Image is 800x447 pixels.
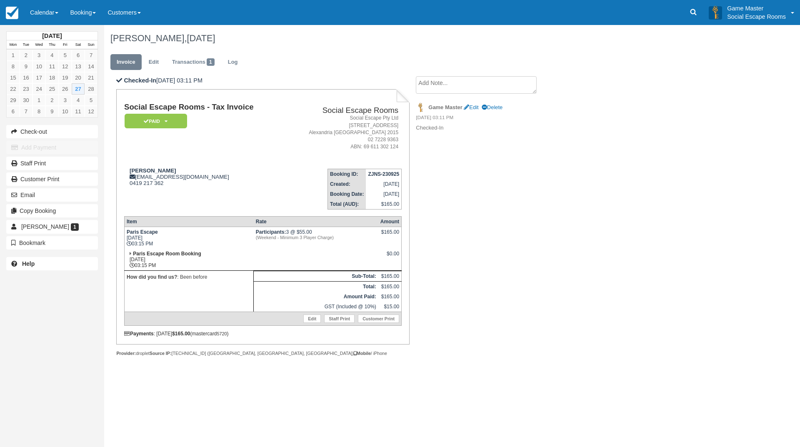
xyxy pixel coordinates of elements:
[124,331,154,337] strong: Payments
[42,32,62,39] strong: [DATE]
[85,72,97,83] a: 21
[416,124,556,132] p: Checked-In
[428,104,462,110] strong: Game Master
[85,40,97,50] th: Sun
[7,95,20,106] a: 29
[6,172,98,186] a: Customer Print
[59,61,72,72] a: 12
[85,106,97,117] a: 12
[172,331,190,337] strong: $165.00
[127,229,158,235] strong: Paris Escape
[727,12,786,21] p: Social Escape Rooms
[20,106,32,117] a: 7
[59,83,72,95] a: 26
[124,77,156,84] b: Checked-In
[254,282,378,292] th: Total:
[328,179,366,189] th: Created:
[20,61,32,72] a: 9
[124,103,283,112] h1: Social Escape Rooms - Tax Invoice
[709,6,722,19] img: A3
[328,199,366,210] th: Total (AUD):
[378,217,402,227] th: Amount
[6,141,98,154] button: Add Payment
[254,302,378,312] td: GST (Included @ 10%)
[32,83,45,95] a: 24
[20,50,32,61] a: 2
[354,351,371,356] strong: Mobile
[22,260,35,267] b: Help
[166,54,221,70] a: Transactions1
[142,54,165,70] a: Edit
[20,40,32,50] th: Tue
[217,331,227,336] small: 5720
[110,33,698,43] h1: [PERSON_NAME],
[254,292,378,302] th: Amount Paid:
[378,271,402,282] td: $165.00
[6,204,98,217] button: Copy Booking
[45,72,58,83] a: 18
[59,72,72,83] a: 19
[7,40,20,50] th: Mon
[72,83,85,95] a: 27
[124,167,283,186] div: [EMAIL_ADDRESS][DOMAIN_NAME] 0419 217 362
[7,83,20,95] a: 22
[124,249,253,271] td: [DATE] 03:15 PM
[116,351,136,356] strong: Provider:
[6,157,98,170] a: Staff Print
[59,50,72,61] a: 5
[72,72,85,83] a: 20
[45,61,58,72] a: 11
[20,83,32,95] a: 23
[72,61,85,72] a: 13
[71,223,79,231] span: 1
[6,236,98,250] button: Bookmark
[45,106,58,117] a: 9
[124,227,253,249] td: [DATE] 03:15 PM
[378,302,402,312] td: $15.00
[125,114,187,128] em: Paid
[7,50,20,61] a: 1
[124,113,184,129] a: Paid
[124,217,253,227] th: Item
[45,83,58,95] a: 25
[254,271,378,282] th: Sub-Total:
[368,171,399,177] strong: ZJNS-230925
[303,315,321,323] a: Edit
[45,40,58,50] th: Thu
[287,106,398,115] h2: Social Escape Rooms
[7,61,20,72] a: 8
[150,351,172,356] strong: Source IP:
[6,188,98,202] button: Email
[20,95,32,106] a: 30
[378,282,402,292] td: $165.00
[6,257,98,270] a: Help
[324,315,355,323] a: Staff Print
[72,50,85,61] a: 6
[85,61,97,72] a: 14
[59,106,72,117] a: 10
[59,95,72,106] a: 3
[20,72,32,83] a: 16
[32,95,45,106] a: 1
[256,229,286,235] strong: Participants
[127,274,177,280] strong: How did you find us?
[32,40,45,50] th: Wed
[21,223,69,230] span: [PERSON_NAME]
[32,61,45,72] a: 10
[6,125,98,138] button: Check-out
[727,4,786,12] p: Game Master
[6,7,18,19] img: checkfront-main-nav-mini-logo.png
[127,273,251,281] p: : Been before
[464,104,478,110] a: Edit
[85,95,97,106] a: 5
[256,235,376,240] em: (Weekend - Minimum 3 Player Charge)
[366,199,401,210] td: $165.00
[328,169,366,180] th: Booking ID:
[416,114,556,123] em: [DATE] 03:11 PM
[254,227,378,249] td: 3 @ $55.00
[85,50,97,61] a: 7
[116,76,409,85] p: [DATE] 03:11 PM
[328,189,366,199] th: Booking Date:
[116,350,409,357] div: droplet [TECHNICAL_ID] ([GEOGRAPHIC_DATA], [GEOGRAPHIC_DATA], [GEOGRAPHIC_DATA]) / iPhone
[32,106,45,117] a: 8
